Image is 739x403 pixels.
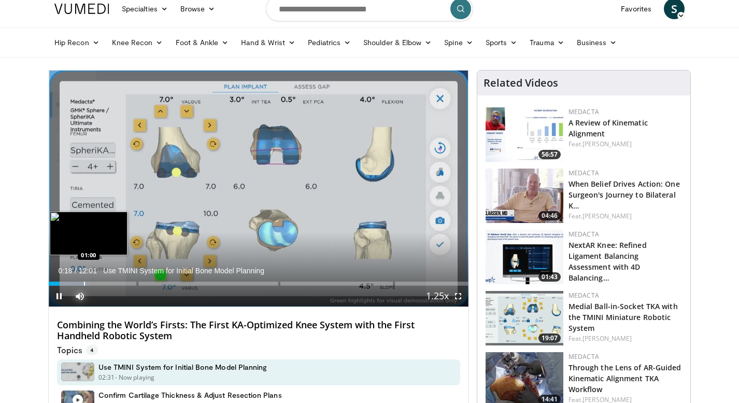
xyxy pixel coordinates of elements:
video-js: Video Player [49,71,468,307]
a: Medial Ball-in-Socket TKA with the TMINI Miniature Robotic System [569,301,678,333]
div: Progress Bar [49,282,468,286]
a: 56:57 [486,107,563,162]
p: - Now playing [115,373,155,382]
a: Shoulder & Elbow [357,32,438,53]
a: Pediatrics [302,32,357,53]
a: Foot & Ankle [169,32,235,53]
img: image.jpeg [50,212,127,255]
a: Medacta [569,107,599,116]
span: 12:01 [79,267,97,275]
img: e7443d18-596a-449b-86f2-a7ae2f76b6bd.150x105_q85_crop-smart_upscale.jpg [486,169,563,223]
span: 19:07 [538,333,561,343]
button: Playback Rate [427,286,448,307]
img: 6a8baa29-1674-4a99-9eca-89e914d57116.150x105_q85_crop-smart_upscale.jpg [486,230,563,284]
a: Medacta [569,352,599,361]
img: VuMedi Logo [54,4,109,14]
h4: Confirm Cartilage Thickness & Adjust Resection Plans [98,391,282,400]
a: Business [571,32,623,53]
a: NextAR Knee: Refined Ligament Balancing Assessment with 4D Balancing… [569,240,647,283]
span: 0:18 [58,267,72,275]
a: When Belief Drives Action: One Surgeon's Journey to Bilateral K… [569,179,680,211]
a: Through the Lens of AR-Guided Kinematic Alignment TKA Workflow [569,363,681,394]
h4: Related Videos [484,77,558,89]
a: Medacta [569,169,599,177]
a: Sports [479,32,524,53]
button: Pause [49,286,69,307]
a: Hip Recon [48,32,106,53]
a: [PERSON_NAME] [582,140,632,148]
a: Trauma [523,32,571,53]
a: 01:43 [486,230,563,284]
a: 04:46 [486,169,563,223]
img: e4c7c2de-3208-4948-8bee-7202992581dd.150x105_q85_crop-smart_upscale.jpg [486,291,563,345]
span: / [75,267,77,275]
a: Medacta [569,230,599,239]
a: Hand & Wrist [235,32,302,53]
button: Fullscreen [448,286,468,307]
h4: Combining the World’s Firsts: The First KA-Optimized Knee System with the First Handheld Robotic ... [57,319,460,342]
a: Medacta [569,291,599,300]
a: 19:07 [486,291,563,345]
div: Feat. [569,140,682,149]
span: Use TMINI System for Initial Bone Model Planning [103,266,264,275]
span: 01:43 [538,272,561,282]
a: [PERSON_NAME] [582,212,632,220]
a: Spine [438,32,479,53]
button: Mute [69,286,90,307]
p: Topics [57,345,98,355]
div: Feat. [569,334,682,343]
span: 04:46 [538,211,561,220]
img: f98fa1a1-3411-4bfe-8299-79a530ffd7ff.150x105_q85_crop-smart_upscale.jpg [486,107,563,162]
span: 56:57 [538,150,561,159]
p: 02:31 [98,373,115,382]
a: Knee Recon [106,32,169,53]
span: 4 [86,345,98,355]
a: A Review of Kinematic Alignment [569,118,648,138]
a: [PERSON_NAME] [582,334,632,343]
div: Feat. [569,212,682,221]
h4: Use TMINI System for Initial Bone Model Planning [98,363,267,372]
